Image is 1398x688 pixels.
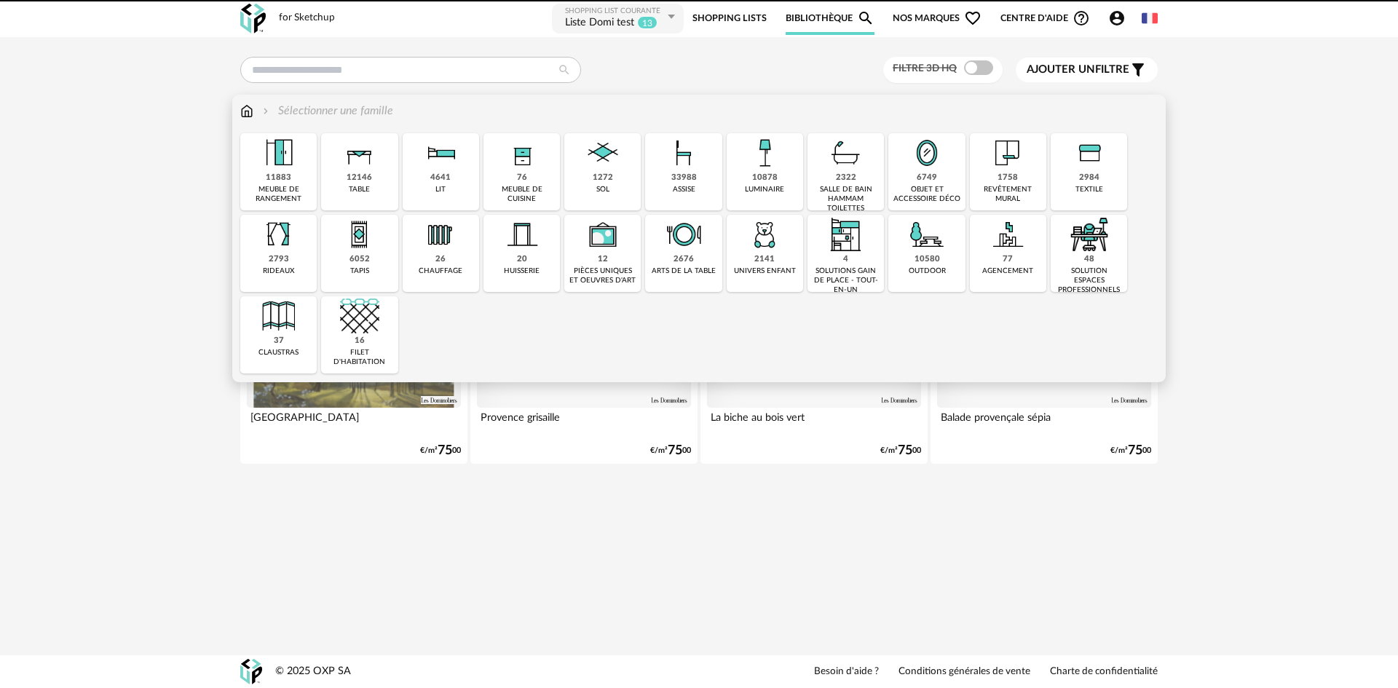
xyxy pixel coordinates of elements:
[692,2,767,35] a: Shopping Lists
[240,4,266,33] img: OXP
[355,336,365,347] div: 16
[907,133,947,173] img: Miroir.png
[664,215,703,254] img: ArtTable.png
[1110,446,1151,456] div: €/m² 00
[836,173,856,183] div: 2322
[1000,9,1090,27] span: Centre d'aideHelp Circle Outline icon
[1075,185,1103,194] div: textile
[279,12,335,25] div: for Sketchup
[752,173,778,183] div: 10878
[1108,9,1126,27] span: Account Circle icon
[421,133,460,173] img: Literie.png
[247,408,461,437] div: [GEOGRAPHIC_DATA]
[569,266,636,285] div: pièces uniques et oeuvres d'art
[349,254,370,265] div: 6052
[1055,266,1123,295] div: solution espaces professionnels
[502,215,542,254] img: Huiserie.png
[857,9,874,27] span: Magnify icon
[1108,9,1132,27] span: Account Circle icon
[1128,446,1142,456] span: 75
[596,185,609,194] div: sol
[893,185,960,204] div: objet et accessoire déco
[893,2,982,35] span: Nos marques
[671,173,697,183] div: 33988
[565,16,634,31] div: Liste Domi test
[745,133,784,173] img: Luminaire.png
[266,173,291,183] div: 11883
[259,296,299,336] img: Cloison.png
[893,63,957,74] span: Filtre 3D HQ
[583,215,623,254] img: UniqueOeuvre.png
[430,173,451,183] div: 4641
[598,254,608,265] div: 12
[438,446,452,456] span: 75
[707,408,921,437] div: La biche au bois vert
[340,215,379,254] img: Tapis.png
[786,2,874,35] a: BibliothèqueMagnify icon
[668,446,682,456] span: 75
[664,133,703,173] img: Assise.png
[754,254,775,265] div: 2141
[909,266,946,276] div: outdoor
[517,173,527,183] div: 76
[349,185,370,194] div: table
[988,133,1027,173] img: Papier%20peint.png
[734,266,796,276] div: univers enfant
[998,173,1018,183] div: 1758
[1016,58,1158,82] button: Ajouter unfiltre Filter icon
[1027,63,1129,77] span: filtre
[937,408,1151,437] div: Balade provençale sépia
[565,7,664,16] div: Shopping List courante
[880,446,921,456] div: €/m² 00
[593,173,613,183] div: 1272
[259,215,299,254] img: Rideaux.png
[435,254,446,265] div: 26
[347,173,372,183] div: 12146
[260,103,272,119] img: svg+xml;base64,PHN2ZyB3aWR0aD0iMTYiIGhlaWdodD0iMTYiIHZpZXdCb3g9IjAgMCAxNiAxNiIgZmlsbD0ibm9uZSIgeG...
[814,665,879,679] a: Besoin d'aide ?
[259,133,299,173] img: Meuble%20de%20rangement.png
[745,185,784,194] div: luminaire
[826,133,866,173] img: Salle%20de%20bain.png
[263,266,294,276] div: rideaux
[517,254,527,265] div: 20
[504,266,540,276] div: huisserie
[637,16,657,29] sup: 13
[673,185,695,194] div: assise
[1084,254,1094,265] div: 48
[982,266,1033,276] div: agencement
[1129,61,1147,79] span: Filter icon
[745,215,784,254] img: UniversEnfant.png
[583,133,623,173] img: Sol.png
[1003,254,1013,265] div: 77
[974,185,1042,204] div: revêtement mural
[1070,133,1109,173] img: Textile.png
[652,266,716,276] div: arts de la table
[340,133,379,173] img: Table.png
[420,446,461,456] div: €/m² 00
[1070,215,1109,254] img: espace-de-travail.png
[340,296,379,336] img: filet.png
[419,266,462,276] div: chauffage
[907,215,947,254] img: Outdoor.png
[674,254,694,265] div: 2676
[964,9,982,27] span: Heart Outline icon
[1050,665,1158,679] a: Charte de confidentialité
[240,103,253,119] img: svg+xml;base64,PHN2ZyB3aWR0aD0iMTYiIGhlaWdodD0iMTciIHZpZXdCb3g9IjAgMCAxNiAxNyIgZmlsbD0ibm9uZSIgeG...
[1073,9,1090,27] span: Help Circle Outline icon
[1027,64,1095,75] span: Ajouter un
[843,254,848,265] div: 4
[915,254,940,265] div: 10580
[435,185,446,194] div: lit
[826,215,866,254] img: ToutEnUn.png
[350,266,369,276] div: tapis
[898,446,912,456] span: 75
[988,215,1027,254] img: Agencement.png
[917,173,937,183] div: 6749
[812,266,880,295] div: solutions gain de place - tout-en-un
[488,185,556,204] div: meuble de cuisine
[240,659,262,684] img: OXP
[421,215,460,254] img: Radiateur.png
[650,446,691,456] div: €/m² 00
[258,348,299,357] div: claustras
